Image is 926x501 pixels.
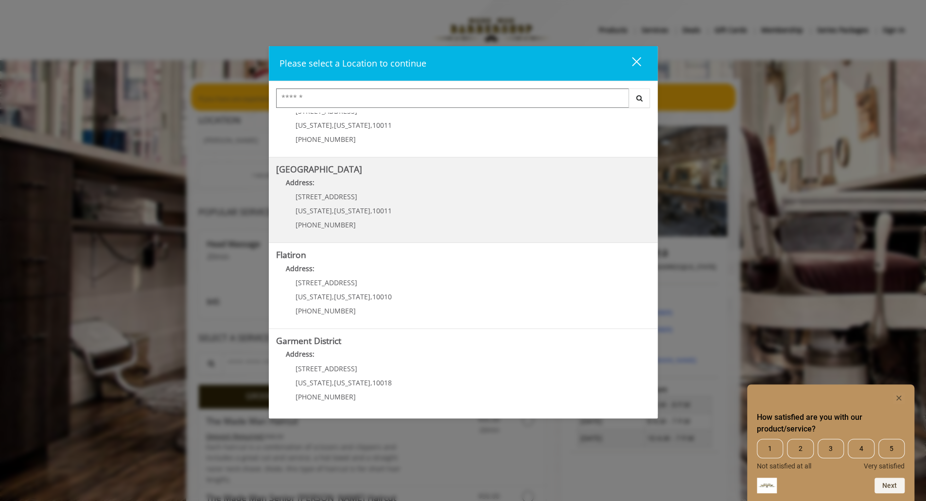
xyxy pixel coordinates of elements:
span: [STREET_ADDRESS] [296,278,357,287]
div: close dialog [621,56,640,71]
span: [US_STATE] [334,206,370,215]
span: [US_STATE] [296,292,332,301]
span: , [370,292,372,301]
span: [PHONE_NUMBER] [296,306,356,315]
b: Address: [286,178,314,187]
b: Address: [286,349,314,359]
button: Hide survey [893,392,905,404]
span: [STREET_ADDRESS] [296,364,357,373]
span: 10018 [372,378,392,387]
span: 10011 [372,121,392,130]
span: [US_STATE] [296,378,332,387]
span: 4 [848,439,874,458]
span: 10011 [372,206,392,215]
div: How satisfied are you with our product/service? Select an option from 1 to 5, with 1 being Not sa... [757,392,905,493]
span: Please select a Location to continue [280,57,426,69]
b: [GEOGRAPHIC_DATA] [276,163,362,175]
span: 5 [878,439,905,458]
span: [PHONE_NUMBER] [296,392,356,401]
span: 3 [818,439,844,458]
span: , [332,292,334,301]
span: [PHONE_NUMBER] [296,135,356,144]
div: How satisfied are you with our product/service? Select an option from 1 to 5, with 1 being Not sa... [757,439,905,470]
span: [US_STATE] [334,378,370,387]
span: , [332,121,334,130]
b: Flatiron [276,249,306,260]
span: 2 [787,439,813,458]
span: 10010 [372,292,392,301]
span: 1 [757,439,783,458]
button: Next question [874,478,905,493]
span: , [370,378,372,387]
span: , [370,206,372,215]
span: [US_STATE] [296,206,332,215]
span: [US_STATE] [334,121,370,130]
i: Search button [634,95,645,102]
span: , [332,206,334,215]
button: close dialog [614,53,647,73]
h2: How satisfied are you with our product/service? Select an option from 1 to 5, with 1 being Not sa... [757,412,905,435]
span: Not satisfied at all [757,462,811,470]
b: Address: [286,264,314,273]
span: [PHONE_NUMBER] [296,220,356,229]
span: , [370,121,372,130]
span: , [332,378,334,387]
input: Search Center [276,88,629,108]
span: [STREET_ADDRESS] [296,192,357,201]
div: Center Select [276,88,650,113]
span: [US_STATE] [334,292,370,301]
span: [US_STATE] [296,121,332,130]
b: Garment District [276,335,341,346]
span: Very satisfied [864,462,905,470]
